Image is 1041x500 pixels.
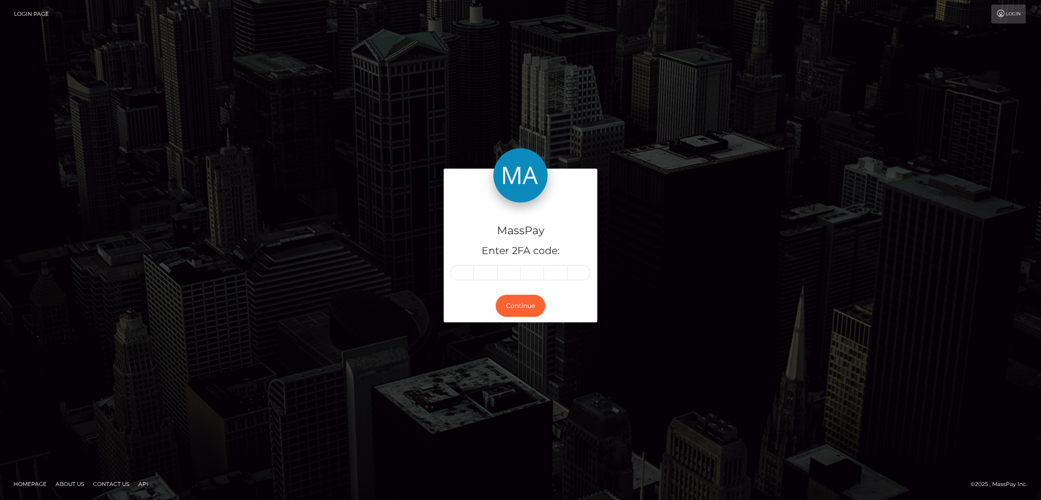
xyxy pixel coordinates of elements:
img: MassPay [493,148,548,203]
a: Homepage [10,477,50,491]
a: Login Page [14,5,49,24]
a: Login [991,5,1026,24]
h4: MassPay [450,223,591,239]
h5: Enter 2FA code: [450,244,591,258]
a: API [135,477,152,491]
a: About Us [52,477,88,491]
div: © 2025 , MassPay Inc. [971,479,1034,489]
button: Continue [496,295,545,317]
a: Contact Us [89,477,133,491]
